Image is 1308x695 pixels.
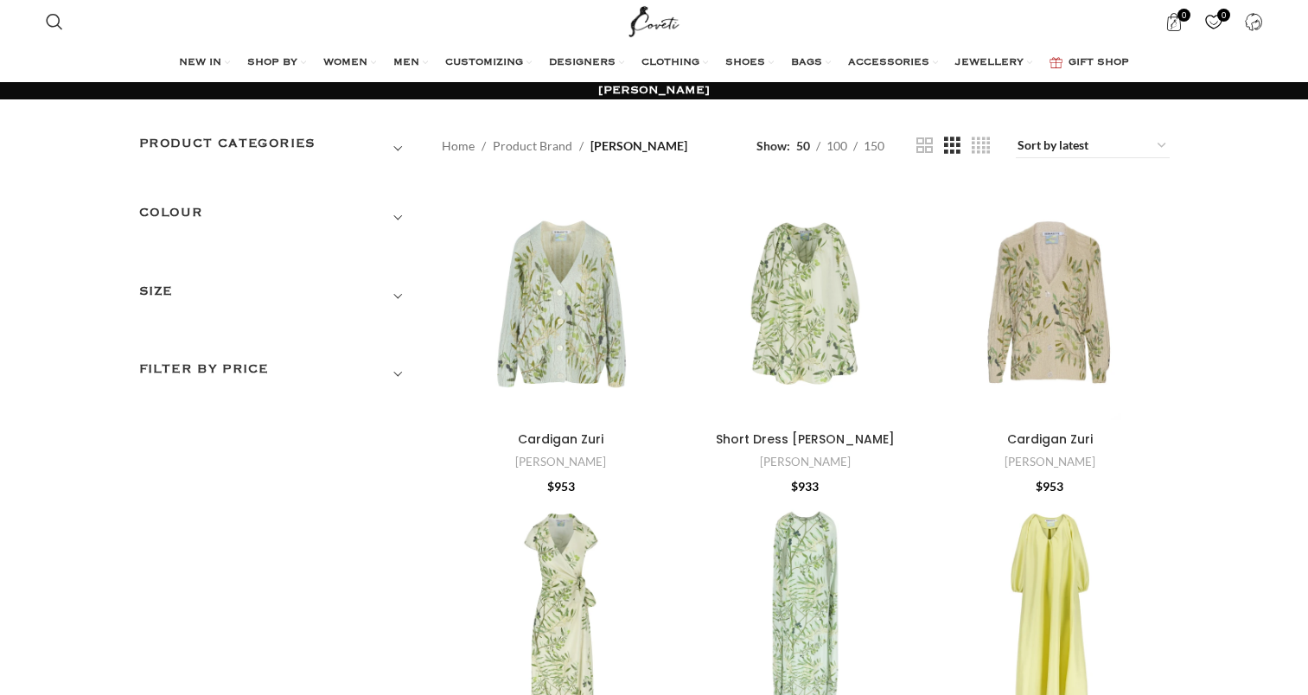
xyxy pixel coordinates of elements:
h3: COLOUR [139,203,416,233]
span: $ [547,479,554,494]
a: 0 [1196,4,1231,39]
a: SHOP BY [247,46,306,80]
a: Cardigan Zuri [442,184,681,424]
a: CLOTHING [641,46,708,80]
bdi: 953 [1036,479,1063,494]
span: $ [1036,479,1043,494]
a: Cardigan Zuri [1007,430,1093,448]
a: MEN [393,46,428,80]
a: SHOES [725,46,774,80]
a: GIFT SHOP [1050,46,1129,80]
h3: SIZE [139,282,416,311]
bdi: 953 [547,479,575,494]
div: My Wishlist [1196,4,1231,39]
span: ACCESSORIES [848,56,929,70]
a: CUSTOMIZING [445,46,532,80]
span: BAGS [791,56,822,70]
a: [PERSON_NAME] [760,454,851,470]
span: JEWELLERY [955,56,1024,70]
a: Search [37,4,72,39]
a: Cardigan Zuri [930,184,1170,424]
span: DESIGNERS [549,56,616,70]
span: 0 [1217,9,1230,22]
span: CLOTHING [641,56,699,70]
img: GiftBag [1050,57,1062,68]
a: DESIGNERS [549,46,624,80]
span: $ [791,479,798,494]
a: ACCESSORIES [848,46,938,80]
a: Site logo [625,13,683,28]
h3: Product categories [139,134,416,163]
div: Main navigation [37,46,1271,80]
a: Short Dress Georgette [686,184,925,424]
span: SHOP BY [247,56,297,70]
span: SHOES [725,56,765,70]
span: MEN [393,56,419,70]
a: [PERSON_NAME] [515,454,606,470]
span: CUSTOMIZING [445,56,523,70]
bdi: 933 [791,479,819,494]
span: WOMEN [323,56,367,70]
a: WOMEN [323,46,376,80]
a: Cardigan Zuri [518,430,603,448]
a: Short Dress [PERSON_NAME] [716,430,895,448]
h3: Filter by price [139,360,416,389]
a: NEW IN [179,46,230,80]
a: 0 [1156,4,1191,39]
a: BAGS [791,46,831,80]
span: 0 [1177,9,1190,22]
span: GIFT SHOP [1069,56,1129,70]
a: JEWELLERY [955,46,1032,80]
a: [PERSON_NAME] [1005,454,1095,470]
span: NEW IN [179,56,221,70]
